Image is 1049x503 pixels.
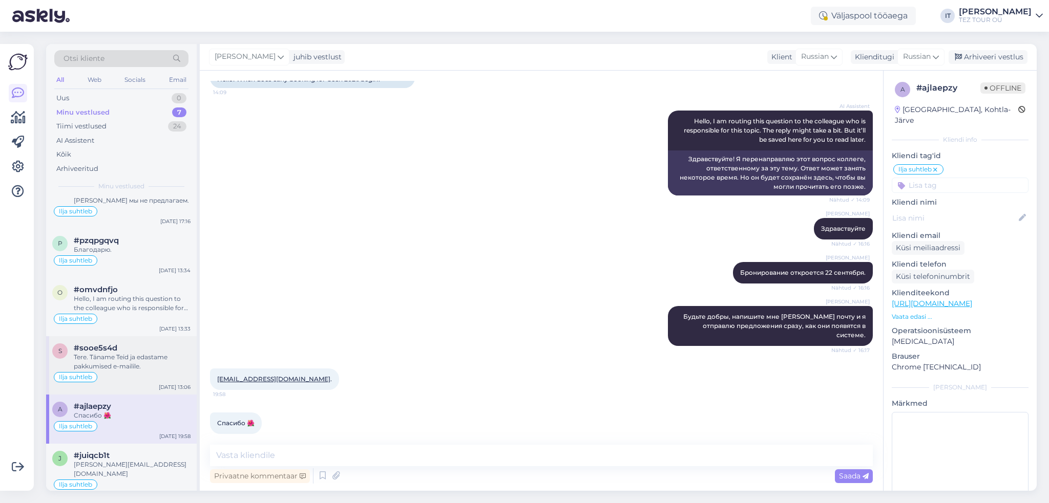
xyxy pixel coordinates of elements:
[821,225,866,232] span: Здравствуйте
[59,374,92,380] span: Ilja suhtleb
[740,269,866,276] span: Бронирование откроется 22 сентября.
[56,107,110,118] div: Minu vestlused
[892,135,1029,144] div: Kliendi info
[213,434,251,442] span: 19:58
[289,52,342,62] div: juhib vestlust
[74,294,191,313] div: Hello, I am routing this question to the colleague who is responsible for this topic. The reply m...
[831,102,870,110] span: AI Assistent
[839,471,869,480] span: Saada
[59,208,92,214] span: Ilja suhtleb
[831,284,870,292] span: Nähtud ✓ 16:16
[122,73,148,86] div: Socials
[58,347,62,355] span: s
[767,52,792,62] div: Klient
[160,217,191,225] div: [DATE] 17:16
[892,351,1029,362] p: Brauser
[892,362,1029,373] p: Chrome [TECHNICAL_ID]
[892,383,1029,392] div: [PERSON_NAME]
[159,432,191,440] div: [DATE] 19:58
[892,336,1029,347] p: [MEDICAL_DATA]
[801,51,829,62] span: Russian
[56,164,98,174] div: Arhiveeritud
[59,423,92,429] span: Ilja suhtleb
[172,93,186,103] div: 0
[811,7,916,25] div: Väljaspool tööaega
[217,375,332,383] span: .
[916,82,980,94] div: # ajlaepzy
[829,196,870,204] span: Nähtud ✓ 14:09
[900,85,905,93] span: a
[892,212,1017,224] input: Lisa nimi
[74,285,118,294] span: #omvdnfjo
[851,52,894,62] div: Klienditugi
[892,230,1029,241] p: Kliendi email
[892,150,1029,161] p: Kliendi tag'id
[959,8,1032,16] div: [PERSON_NAME]
[159,383,191,391] div: [DATE] 13:06
[74,353,191,371] div: Tere. Täname Teid ja edastame pakkumised e-mailile.
[74,402,111,411] span: #ajlaepzy
[898,166,932,172] span: Ilja suhtleb
[86,73,103,86] div: Web
[892,398,1029,409] p: Märkmed
[167,73,188,86] div: Email
[74,460,191,478] div: [PERSON_NAME][EMAIL_ADDRESS][DOMAIN_NAME]
[217,375,330,383] a: [EMAIL_ADDRESS][DOMAIN_NAME]
[892,325,1029,336] p: Operatsioonisüsteem
[213,89,251,96] span: 14:09
[59,482,92,488] span: Ilja suhtleb
[959,8,1043,24] a: [PERSON_NAME]TEZ TOUR OÜ
[58,239,62,247] span: p
[159,325,191,333] div: [DATE] 13:33
[74,451,110,460] span: #juiqcb1t
[668,150,873,195] div: Здравствуйте! Я перенаправляю этот вопрос коллеге, ответственному за эту тему. Ответ может занять...
[58,405,62,413] span: a
[215,51,276,62] span: [PERSON_NAME]
[903,51,931,62] span: Russian
[58,454,61,462] span: j
[64,53,104,64] span: Otsi kliente
[980,82,1025,94] span: Offline
[74,236,119,245] span: #pzqpgqvq
[826,210,870,217] span: [PERSON_NAME]
[98,182,144,191] span: Minu vestlused
[892,178,1029,193] input: Lisa tag
[172,107,186,118] div: 7
[892,197,1029,208] p: Kliendi nimi
[217,419,255,427] span: Спасибо 🌺
[895,104,1018,126] div: [GEOGRAPHIC_DATA], Kohtla-Järve
[8,52,28,72] img: Askly Logo
[684,117,867,143] span: Hello, I am routing this question to the colleague who is responsible for this topic. The reply m...
[892,270,974,283] div: Küsi telefoninumbrit
[831,240,870,248] span: Nähtud ✓ 16:16
[683,313,867,339] span: Будьте добры, напишите мне [PERSON_NAME] почту и я отправлю предложения сразу, как они появятся в...
[826,254,870,261] span: [PERSON_NAME]
[56,121,107,132] div: Tiimi vestlused
[210,469,310,483] div: Privaatne kommentaar
[59,257,92,264] span: Ilja suhtleb
[949,50,1027,64] div: Arhiveeri vestlus
[74,343,117,353] span: #sooe5s4d
[168,121,186,132] div: 24
[56,149,71,160] div: Kõik
[826,298,870,305] span: [PERSON_NAME]
[56,136,94,146] div: AI Assistent
[892,312,1029,321] p: Vaata edasi ...
[213,390,251,398] span: 19:58
[892,288,1029,298] p: Klienditeekond
[74,245,191,254] div: Благодарю.
[54,73,66,86] div: All
[57,289,62,296] span: o
[892,299,972,308] a: [URL][DOMAIN_NAME]
[74,411,191,420] div: Спасибо 🌺
[59,316,92,322] span: Ilja suhtleb
[159,267,191,274] div: [DATE] 13:34
[892,241,964,255] div: Küsi meiliaadressi
[56,93,69,103] div: Uus
[831,346,870,354] span: Nähtud ✓ 16:17
[940,9,955,23] div: IT
[892,259,1029,270] p: Kliendi telefon
[959,16,1032,24] div: TEZ TOUR OÜ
